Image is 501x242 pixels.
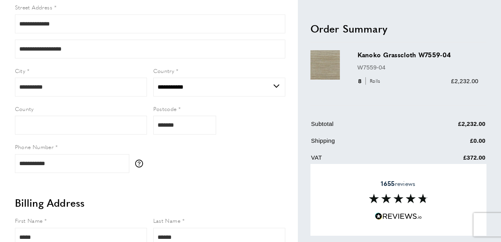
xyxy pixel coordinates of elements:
div: 8 [358,76,383,86]
td: Subtotal [311,119,407,134]
h3: Kanoko Grasscloth W7559-04 [358,50,479,59]
button: More information [135,160,147,167]
span: Street Address [15,3,53,11]
img: Reviews.io 5 stars [375,213,422,220]
span: reviews [381,179,415,187]
span: Last Name [153,217,181,224]
span: First Name [15,217,43,224]
img: Kanoko Grasscloth W7559-04 [310,50,340,80]
span: Rolls [365,77,382,85]
h2: Billing Address [15,196,285,210]
img: Reviews section [369,194,428,203]
span: City [15,67,26,75]
td: £372.00 [408,153,486,168]
td: £0.00 [408,136,486,151]
span: £2,232.00 [451,77,478,84]
p: W7559-04 [358,62,479,72]
span: Postcode [153,105,177,113]
td: £2,232.00 [408,119,486,134]
span: Phone Number [15,143,54,151]
td: Shipping [311,136,407,151]
span: Country [153,67,174,75]
strong: 1655 [381,178,395,187]
td: VAT [311,153,407,168]
span: County [15,105,34,113]
h2: Order Summary [310,21,486,35]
